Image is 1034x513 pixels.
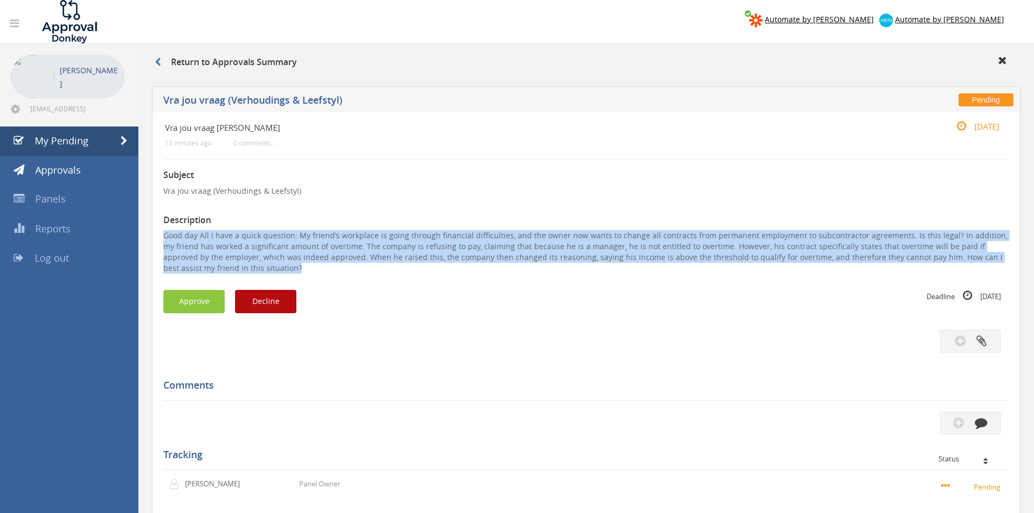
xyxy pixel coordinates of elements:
p: [PERSON_NAME] [60,64,119,91]
h5: Tracking [163,449,1001,460]
p: Good day All I have a quick question: My friend’s workplace is going through financial difficulti... [163,230,1009,274]
h5: Comments [163,380,1001,391]
span: [EMAIL_ADDRESS][DOMAIN_NAME] [30,104,123,113]
small: 0 comments... [233,139,276,147]
span: Automate by [PERSON_NAME] [765,14,874,24]
p: Panel Owner [299,479,340,489]
button: Approve [163,290,225,313]
h5: Vra jou vraag (Verhoudings & Leefstyl) [163,95,757,109]
img: xero-logo.png [879,14,893,27]
div: Status [938,455,1001,463]
p: Vra jou vraag (Verhoudings & Leefstyl) [163,186,1009,197]
h3: Subject [163,170,1009,180]
span: Pending [959,93,1013,106]
small: [DATE] [945,121,999,132]
img: user-icon.png [169,479,185,490]
small: 13 minutes ago [165,139,212,147]
span: Approvals [35,163,81,176]
img: zapier-logomark.png [749,14,763,27]
span: Automate by [PERSON_NAME] [895,14,1004,24]
button: Decline [235,290,296,313]
h3: Return to Approvals Summary [155,58,297,67]
span: Panels [35,192,66,205]
p: [PERSON_NAME] [185,479,248,489]
h3: Description [163,216,1009,225]
span: Reports [35,222,71,235]
small: Pending [941,480,1004,492]
span: Log out [35,251,69,264]
h4: Vra jou vraag [PERSON_NAME] [165,123,867,132]
span: My Pending [35,134,88,147]
small: Deadline [DATE] [927,290,1001,302]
